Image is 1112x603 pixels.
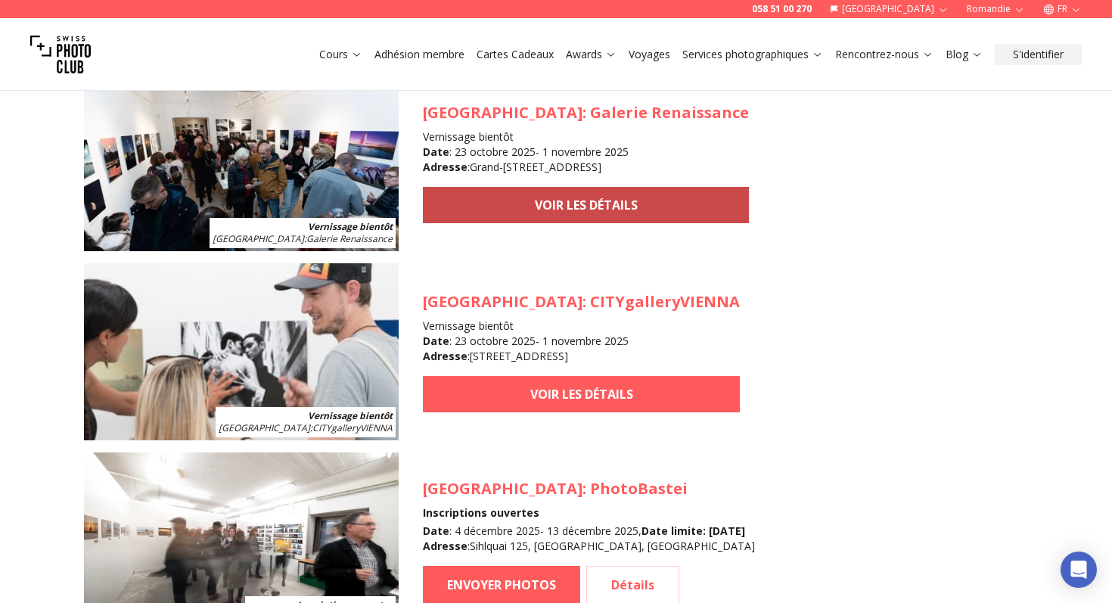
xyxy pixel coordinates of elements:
[835,47,933,62] a: Rencontrez-nous
[423,505,755,521] h4: Inscriptions ouvertes
[1061,552,1097,588] div: Open Intercom Messenger
[829,44,940,65] button: Rencontrez-nous
[84,74,399,251] img: SPC Photo Awards Genève: octobre 2025
[423,539,467,553] b: Adresse
[423,376,740,412] a: VOIR LES DÉTAILS
[313,44,368,65] button: Cours
[471,44,560,65] button: Cartes Cadeaux
[374,47,464,62] a: Adhésion membre
[423,160,467,174] b: Adresse
[423,478,755,499] h3: : PhotoBastei
[566,47,617,62] a: Awards
[940,44,989,65] button: Blog
[423,102,582,123] span: [GEOGRAPHIC_DATA]
[423,334,449,348] b: Date
[752,3,812,15] a: 058 51 00 270
[219,421,393,434] span: : CITYgalleryVIENNA
[308,409,393,422] b: Vernissage bientôt
[84,263,399,440] img: SPC Photo Awards VIENNA October 2025
[629,47,670,62] a: Voyages
[423,334,740,364] div: : 23 octobre 2025 - 1 novembre 2025 : [STREET_ADDRESS]
[995,44,1082,65] button: S'identifier
[423,145,749,175] div: : 23 octobre 2025 - 1 novembre 2025 : Grand-[STREET_ADDRESS]
[623,44,676,65] button: Voyages
[423,291,740,312] h3: : CITYgalleryVIENNA
[423,319,740,334] h4: Vernissage bientôt
[213,232,393,245] span: : Galerie Renaissance
[423,291,582,312] span: [GEOGRAPHIC_DATA]
[423,349,467,363] b: Adresse
[423,524,755,554] div: : 4 décembre 2025 - 13 décembre 2025 , : Sihlquai 125, [GEOGRAPHIC_DATA], [GEOGRAPHIC_DATA]
[319,47,362,62] a: Cours
[682,47,823,62] a: Services photographiques
[560,44,623,65] button: Awards
[423,187,749,223] a: VOIR LES DÉTAILS
[423,524,449,538] b: Date
[676,44,829,65] button: Services photographiques
[213,232,304,245] span: [GEOGRAPHIC_DATA]
[641,524,745,538] b: Date limite : [DATE]
[30,24,91,85] img: Swiss photo club
[368,44,471,65] button: Adhésion membre
[477,47,554,62] a: Cartes Cadeaux
[423,102,749,123] h3: : Galerie Renaissance
[219,421,310,434] span: [GEOGRAPHIC_DATA]
[946,47,983,62] a: Blog
[423,129,749,145] h4: Vernissage bientôt
[423,145,449,159] b: Date
[423,478,582,499] span: [GEOGRAPHIC_DATA]
[308,220,393,233] b: Vernissage bientôt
